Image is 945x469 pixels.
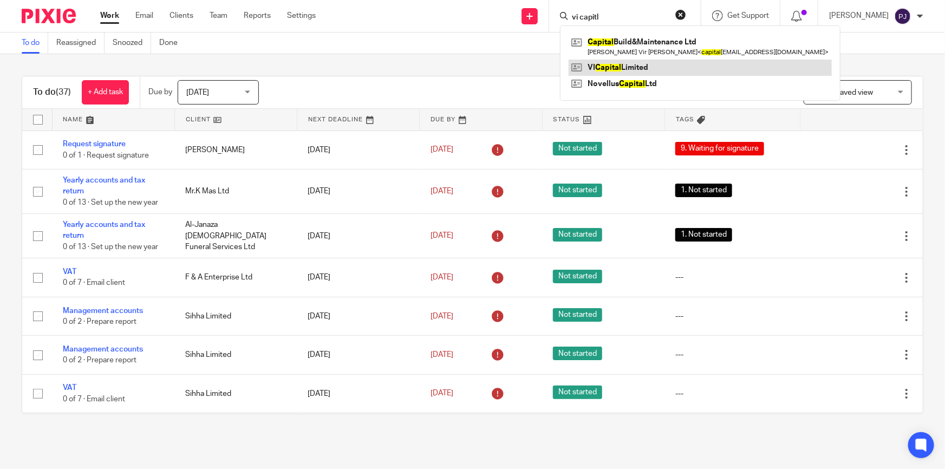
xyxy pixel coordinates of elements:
span: 0 of 2 · Prepare report [63,357,136,364]
a: Work [100,10,119,21]
span: 1. Not started [675,184,732,197]
span: 0 of 13 · Set up the new year [63,199,158,206]
td: [PERSON_NAME] [174,131,297,169]
td: [DATE] [297,169,420,213]
a: VAT [63,384,76,392]
a: Done [159,32,186,54]
span: Not started [553,347,602,360]
button: Clear [675,9,686,20]
span: [DATE] [431,187,453,195]
td: [DATE] [297,258,420,297]
span: [DATE] [431,146,453,154]
td: [DATE] [297,413,420,452]
span: Tags [676,116,694,122]
td: [DATE] [297,214,420,258]
td: [DATE] [297,336,420,374]
a: Yearly accounts and tax return [63,177,145,195]
span: [DATE] [431,351,453,359]
a: Reassigned [56,32,105,54]
td: [DATE] [297,374,420,413]
span: Not started [553,386,602,399]
span: [DATE] [431,390,453,398]
span: [DATE] [431,273,453,281]
div: --- [675,349,789,360]
p: [PERSON_NAME] [829,10,889,21]
span: Not started [553,142,602,155]
td: Sihha Limited [174,336,297,374]
a: Team [210,10,227,21]
span: Get Support [727,12,769,19]
a: + Add task [82,80,129,105]
td: [DATE] [297,131,420,169]
span: Not started [553,184,602,197]
td: Sihha Limited [174,297,297,335]
a: Management accounts [63,307,143,315]
span: Not started [553,308,602,322]
span: 0 of 7 · Email client [63,279,125,287]
td: Mr.K Mas Ltd [174,169,297,213]
span: 9. Waiting for signature [675,142,764,155]
a: Management accounts [63,346,143,353]
span: [DATE] [431,312,453,320]
a: VAT [63,268,76,276]
span: [DATE] [186,89,209,96]
span: Select saved view [812,89,873,96]
a: Email [135,10,153,21]
a: Reports [244,10,271,21]
img: svg%3E [894,8,911,25]
a: Snoozed [113,32,151,54]
span: 1. Not started [675,228,732,242]
span: 0 of 2 · Prepare report [63,318,136,325]
a: Request signature [63,140,126,148]
img: Pixie [22,9,76,23]
span: (37) [56,88,71,96]
input: Search [571,13,668,23]
span: 0 of 7 · Email client [63,395,125,403]
span: [DATE] [431,232,453,240]
div: --- [675,388,789,399]
span: Not started [553,270,602,283]
p: Due by [148,87,172,97]
span: 0 of 1 · Request signature [63,152,149,159]
div: --- [675,272,789,283]
td: [DATE] [297,297,420,335]
td: F & A Enterprise Ltd [174,258,297,297]
a: To do [22,32,48,54]
div: --- [675,311,789,322]
a: Yearly accounts and tax return [63,221,145,239]
span: 0 of 13 · Set up the new year [63,243,158,251]
td: CTRL London ltd [174,413,297,452]
span: Not started [553,228,602,242]
td: Al-Janaza [DEMOGRAPHIC_DATA] Funeral Services Ltd [174,214,297,258]
a: Settings [287,10,316,21]
a: Clients [170,10,193,21]
h1: To do [33,87,71,98]
td: Sihha Limited [174,374,297,413]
